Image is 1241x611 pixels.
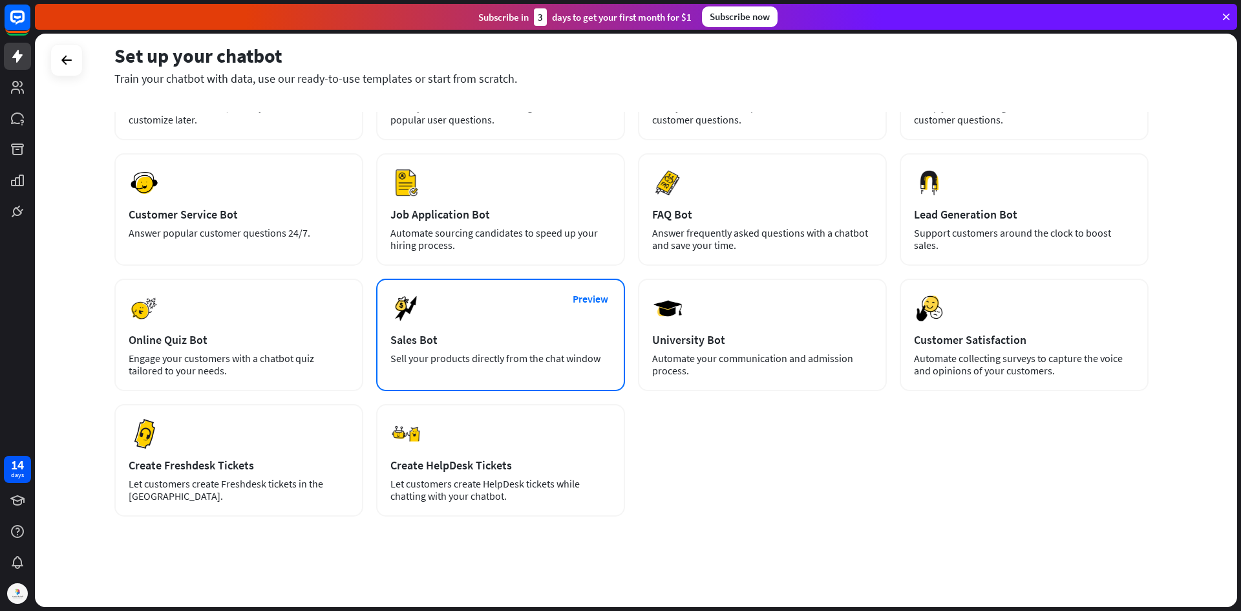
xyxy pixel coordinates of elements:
[129,100,349,126] div: Create a blank chatbot, which you can train and customize later.
[114,43,1149,68] div: Set up your chatbot
[11,459,24,471] div: 14
[914,352,1134,377] div: Automate collecting surveys to capture the voice and opinions of your customers.
[129,227,349,239] div: Answer popular customer questions 24/7.
[478,8,692,26] div: Subscribe in days to get your first month for $1
[652,332,873,347] div: University Bot
[565,287,617,311] button: Preview
[129,352,349,377] div: Engage your customers with a chatbot quiz tailored to your needs.
[534,8,547,26] div: 3
[129,458,349,473] div: Create Freshdesk Tickets
[129,207,349,222] div: Customer Service Bot
[114,71,1149,86] div: Train your chatbot with data, use our ready-to-use templates or start from scratch.
[914,227,1134,252] div: Support customers around the clock to boost sales.
[129,332,349,347] div: Online Quiz Bot
[652,207,873,222] div: FAQ Bot
[652,100,873,126] div: Scan your Zendesk help center articles to answer customer questions.
[390,207,611,222] div: Job Application Bot
[702,6,778,27] div: Subscribe now
[390,458,611,473] div: Create HelpDesk Tickets
[129,478,349,502] div: Let customers create Freshdesk tickets in the [GEOGRAPHIC_DATA].
[390,352,611,365] div: Sell your products directly from the chat window
[914,332,1134,347] div: Customer Satisfaction
[652,352,873,377] div: Automate your communication and admission process.
[10,5,49,44] button: Open LiveChat chat widget
[914,100,1134,126] div: Scrap your KnowledgeBase articles to answer customer questions.
[390,478,611,502] div: Let customers create HelpDesk tickets while chatting with your chatbot.
[390,227,611,252] div: Automate sourcing candidates to speed up your hiring process.
[390,332,611,347] div: Sales Bot
[652,227,873,252] div: Answer frequently asked questions with a chatbot and save your time.
[11,471,24,480] div: days
[914,207,1134,222] div: Lead Generation Bot
[390,100,611,126] div: Crawl your website’s content to get answers to popular user questions.
[4,456,31,483] a: 14 days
